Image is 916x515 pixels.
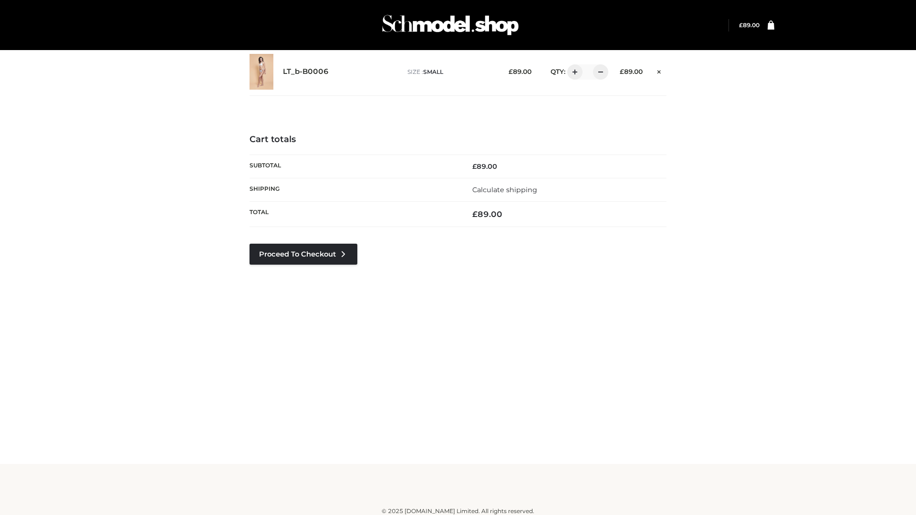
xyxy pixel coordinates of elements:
a: Proceed to Checkout [250,244,357,265]
bdi: 89.00 [472,209,502,219]
h4: Cart totals [250,134,666,145]
p: size : [407,68,494,76]
th: Shipping [250,178,458,201]
span: £ [472,209,478,219]
div: QTY: [541,64,605,80]
a: Calculate shipping [472,185,537,194]
bdi: 89.00 [472,162,497,171]
span: £ [620,68,624,75]
img: Schmodel Admin 964 [379,6,522,44]
span: £ [472,162,477,171]
a: Remove this item [652,64,666,77]
span: SMALL [423,68,443,75]
bdi: 89.00 [739,21,760,29]
a: LT_b-B0006 [283,67,329,76]
bdi: 89.00 [620,68,643,75]
span: £ [739,21,743,29]
bdi: 89.00 [509,68,531,75]
th: Subtotal [250,154,458,178]
a: £89.00 [739,21,760,29]
th: Total [250,202,458,227]
span: £ [509,68,513,75]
